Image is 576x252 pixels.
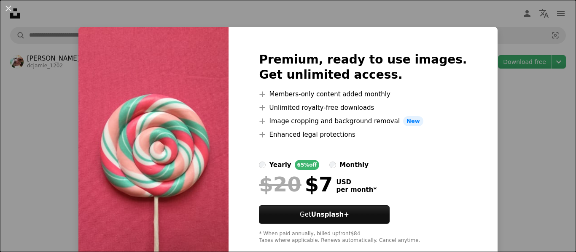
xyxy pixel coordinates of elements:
[403,116,423,126] span: New
[259,231,467,244] div: * When paid annually, billed upfront $84 Taxes where applicable. Renews automatically. Cancel any...
[259,116,467,126] li: Image cropping and background removal
[311,211,349,218] strong: Unsplash+
[336,186,377,194] span: per month *
[259,173,333,195] div: $7
[259,173,301,195] span: $20
[329,162,336,168] input: monthly
[295,160,320,170] div: 65% off
[336,178,377,186] span: USD
[339,160,369,170] div: monthly
[259,103,467,113] li: Unlimited royalty-free downloads
[259,162,266,168] input: yearly65%off
[259,89,467,99] li: Members-only content added monthly
[259,130,467,140] li: Enhanced legal protections
[269,160,291,170] div: yearly
[259,205,390,224] button: GetUnsplash+
[259,52,467,82] h2: Premium, ready to use images. Get unlimited access.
